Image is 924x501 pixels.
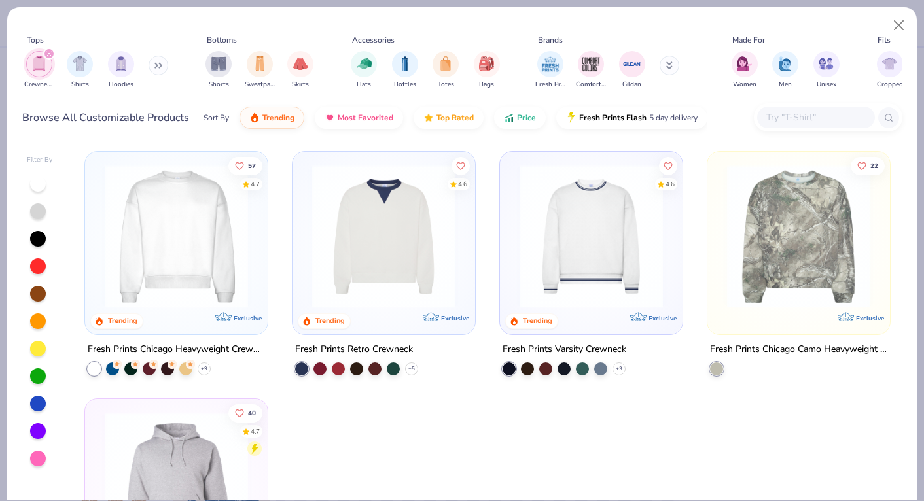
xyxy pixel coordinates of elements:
[779,80,792,90] span: Men
[538,34,563,46] div: Brands
[479,56,493,71] img: Bags Image
[22,110,189,126] div: Browse All Customizable Products
[357,56,372,71] img: Hats Image
[566,112,577,123] img: flash.gif
[27,155,53,165] div: Filter By
[398,56,412,71] img: Bottles Image
[438,56,453,71] img: Totes Image
[474,51,500,90] button: filter button
[114,56,128,71] img: Hoodies Image
[878,34,891,46] div: Fits
[204,112,229,124] div: Sort By
[325,112,335,123] img: most_fav.gif
[287,51,313,90] div: filter for Skirts
[392,51,418,90] div: filter for Bottles
[619,51,645,90] div: filter for Gildan
[351,51,377,90] button: filter button
[205,51,232,90] div: filter for Shorts
[436,112,474,123] span: Top Rated
[556,107,707,129] button: Fresh Prints Flash5 day delivery
[877,51,903,90] div: filter for Cropped
[245,80,275,90] span: Sweatpants
[438,80,454,90] span: Totes
[67,51,93,90] button: filter button
[517,112,536,123] span: Price
[479,80,494,90] span: Bags
[423,112,434,123] img: TopRated.gif
[71,80,89,90] span: Shirts
[209,80,229,90] span: Shorts
[622,54,642,74] img: Gildan Image
[619,51,645,90] button: filter button
[576,80,606,90] span: Comfort Colors
[622,80,641,90] span: Gildan
[877,51,903,90] button: filter button
[813,51,840,90] button: filter button
[778,56,792,71] img: Men Image
[494,107,546,129] button: Price
[887,13,912,38] button: Close
[27,34,44,46] div: Tops
[293,56,308,71] img: Skirts Image
[581,54,601,74] img: Comfort Colors Image
[732,34,765,46] div: Made For
[535,80,565,90] span: Fresh Prints
[732,51,758,90] div: filter for Women
[733,80,756,90] span: Women
[576,51,606,90] div: filter for Comfort Colors
[535,51,565,90] button: filter button
[576,51,606,90] button: filter button
[24,80,54,90] span: Crewnecks
[813,51,840,90] div: filter for Unisex
[474,51,500,90] div: filter for Bags
[262,112,294,123] span: Trending
[772,51,798,90] div: filter for Men
[292,80,309,90] span: Skirts
[24,51,54,90] button: filter button
[108,51,134,90] div: filter for Hoodies
[315,107,403,129] button: Most Favorited
[73,56,88,71] img: Shirts Image
[541,54,560,74] img: Fresh Prints Image
[32,56,46,71] img: Crewnecks Image
[67,51,93,90] div: filter for Shirts
[207,34,237,46] div: Bottoms
[245,51,275,90] div: filter for Sweatpants
[433,51,459,90] button: filter button
[240,107,304,129] button: Trending
[882,56,897,71] img: Cropped Image
[414,107,484,129] button: Top Rated
[24,51,54,90] div: filter for Crewnecks
[109,80,133,90] span: Hoodies
[772,51,798,90] button: filter button
[357,80,371,90] span: Hats
[352,34,395,46] div: Accessories
[211,56,226,71] img: Shorts Image
[351,51,377,90] div: filter for Hats
[205,51,232,90] button: filter button
[737,56,752,71] img: Women Image
[579,112,647,123] span: Fresh Prints Flash
[819,56,834,71] img: Unisex Image
[394,80,416,90] span: Bottles
[287,51,313,90] button: filter button
[817,80,836,90] span: Unisex
[253,56,267,71] img: Sweatpants Image
[249,112,260,123] img: trending.gif
[338,112,393,123] span: Most Favorited
[877,80,903,90] span: Cropped
[535,51,565,90] div: filter for Fresh Prints
[765,110,866,125] input: Try "T-Shirt"
[649,111,698,126] span: 5 day delivery
[245,51,275,90] button: filter button
[108,51,134,90] button: filter button
[732,51,758,90] button: filter button
[433,51,459,90] div: filter for Totes
[392,51,418,90] button: filter button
